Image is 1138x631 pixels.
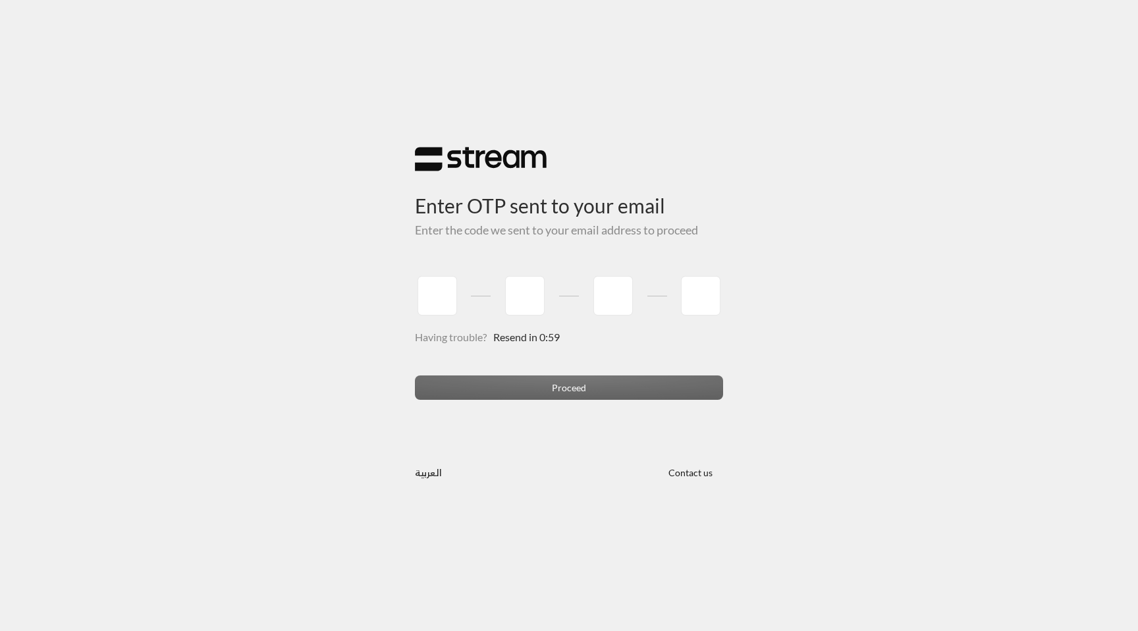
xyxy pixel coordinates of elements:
a: Contact us [657,467,723,478]
span: Resend in 0:59 [493,331,560,343]
h3: Enter OTP sent to your email [415,172,723,217]
button: Contact us [657,460,723,484]
img: Stream Logo [415,146,547,172]
span: Having trouble? [415,331,487,343]
h5: Enter the code we sent to your email address to proceed [415,223,723,238]
a: العربية [415,460,442,484]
